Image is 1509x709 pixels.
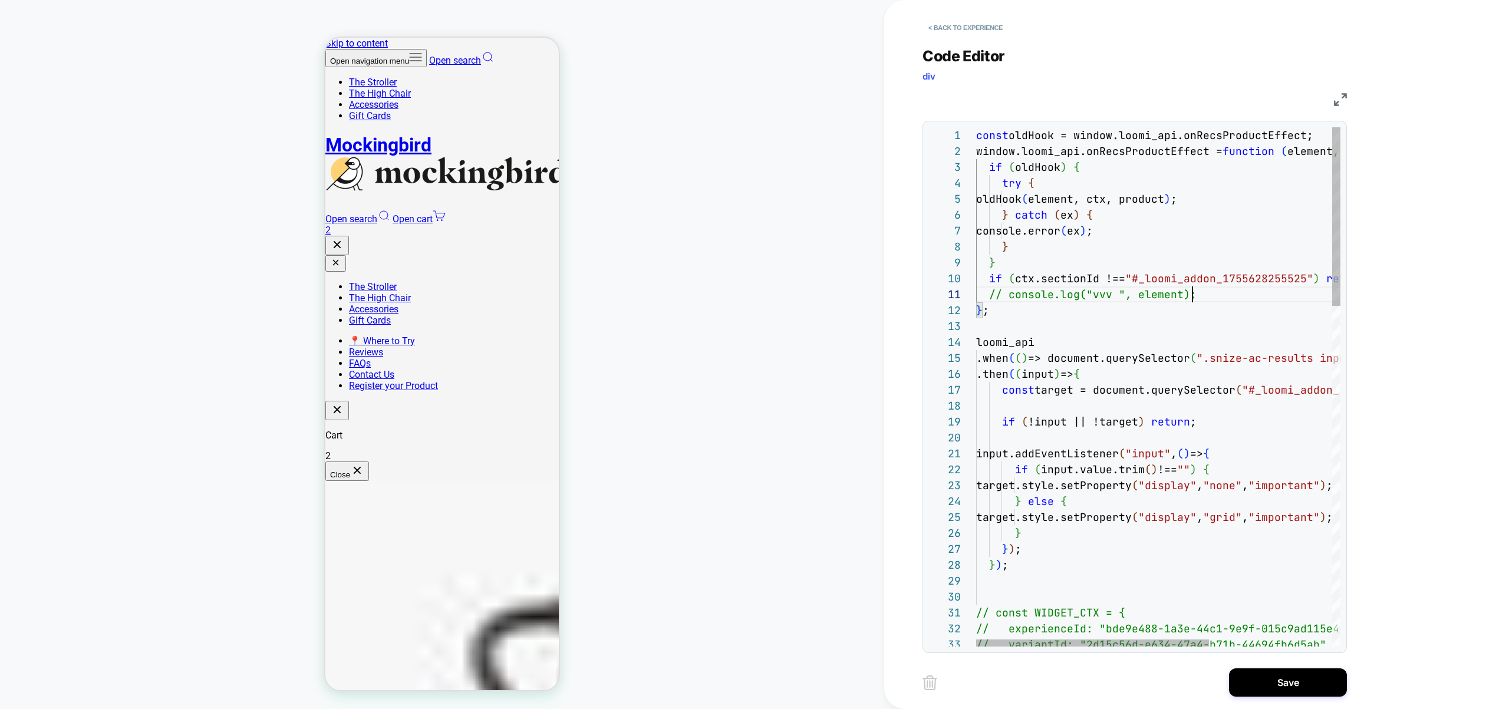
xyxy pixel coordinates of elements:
[929,191,961,207] div: 5
[989,160,1002,174] span: if
[929,255,961,271] div: 9
[104,17,156,28] span: Open search
[976,606,1125,619] span: // const WIDGET_CTX = {
[24,331,69,342] a: Contact Us
[989,558,996,572] span: }
[1125,447,1171,460] span: "input"
[989,272,1002,285] span: if
[929,366,961,382] div: 16
[1009,367,1015,381] span: (
[1015,367,1022,381] span: (
[976,192,1022,206] span: oldHook
[24,320,45,331] a: FAQs
[1067,224,1080,238] span: ex
[929,414,961,430] div: 19
[929,302,961,318] div: 12
[976,335,1034,349] span: loomi_api
[929,446,961,461] div: 21
[1203,447,1210,460] span: {
[929,461,961,477] div: 22
[1203,463,1210,476] span: {
[1073,160,1080,174] span: {
[929,525,961,541] div: 26
[24,243,71,255] a: The Stroller
[929,382,961,398] div: 17
[976,510,1132,524] span: target.style.setProperty
[24,266,73,277] a: Accessories
[1002,415,1015,428] span: if
[929,223,961,239] div: 7
[976,128,1009,142] span: const
[24,39,71,50] a: The Stroller
[1171,192,1177,206] span: ;
[1300,638,1333,651] span: 5ab",
[1080,224,1086,238] span: )
[1171,447,1177,460] span: ,
[1002,176,1022,190] span: try
[1184,447,1190,460] span: )
[929,271,961,286] div: 10
[929,398,961,414] div: 18
[24,309,58,320] span: Reviews
[976,304,983,317] span: }
[1015,526,1022,540] span: }
[24,255,85,266] a: The High Chair
[1022,192,1028,206] span: (
[1060,494,1067,508] span: {
[1132,510,1138,524] span: (
[1060,367,1073,381] span: =>
[1320,479,1326,492] span: )
[1164,192,1171,206] span: )
[1242,510,1248,524] span: ,
[24,277,65,288] a: Gift Cards
[1119,447,1125,460] span: (
[976,638,1300,651] span: // variantId: "2d15c56d-e634-47a4-b71b-44694fb6d
[1138,479,1197,492] span: "display"
[104,17,169,28] a: Open search
[1009,160,1015,174] span: (
[1313,272,1320,285] span: )
[976,224,1060,238] span: console.error
[922,71,935,82] span: div
[1034,383,1235,397] span: target = document.querySelector
[24,72,65,84] a: Gift Cards
[929,573,961,589] div: 29
[1054,367,1060,381] span: )
[976,367,1009,381] span: .then
[1060,224,1067,238] span: (
[1248,479,1320,492] span: "important"
[1203,510,1242,524] span: "grid"
[922,47,1005,65] span: Code Editor
[1028,415,1138,428] span: !input || !target
[1002,240,1009,253] span: }
[1009,542,1015,556] span: )
[929,207,961,223] div: 6
[1086,224,1093,238] span: ;
[1034,463,1041,476] span: (
[1132,479,1138,492] span: (
[929,143,961,159] div: 2
[1002,542,1009,556] span: }
[24,61,73,72] a: Accessories
[989,288,1197,301] span: // console.log("vvv ", element);
[5,19,84,28] span: Open navigation menu
[5,433,25,441] span: Close
[1125,272,1313,285] span: "#_loomi_addon_1755628255525"
[1229,668,1347,697] button: Save
[67,176,107,187] span: Open cart
[929,175,961,191] div: 4
[1281,144,1287,158] span: (
[922,18,1009,37] button: < Back to experience
[1197,510,1203,524] span: ,
[929,541,961,557] div: 27
[929,350,961,366] div: 15
[929,430,961,446] div: 20
[1190,463,1197,476] span: )
[1073,367,1080,381] span: {
[1326,272,1365,285] span: return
